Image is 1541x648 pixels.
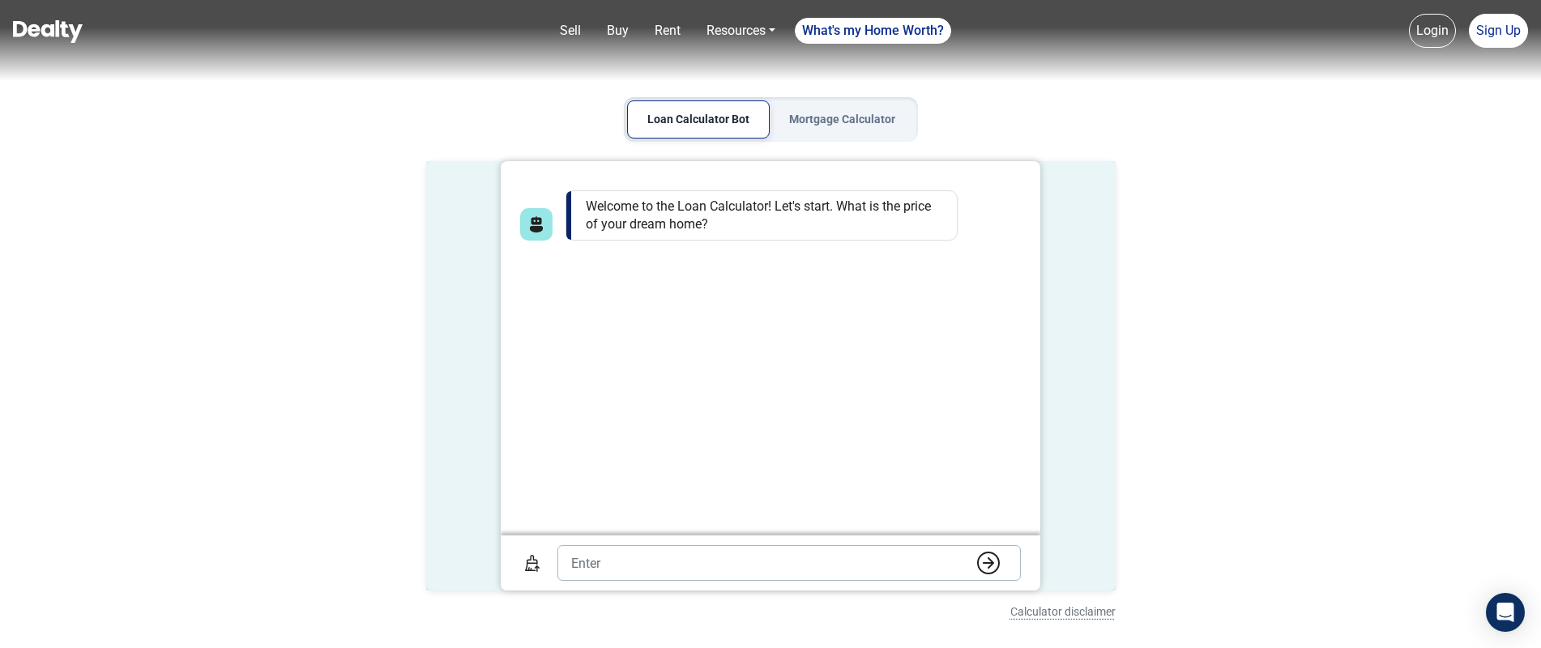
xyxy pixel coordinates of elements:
[648,15,687,47] a: Rent
[795,18,951,44] a: What's my Home Worth?
[530,216,543,232] img: bot
[977,552,1000,574] img: Send
[1010,603,1116,620] span: Calculator disclaimer
[566,190,958,241] p: Welcome to the Loan Calculator! Let's start. What is the price of your dream home?
[525,555,540,572] img: Clear Chat
[13,20,83,43] img: Dealty - Buy, Sell & Rent Homes
[557,545,1021,581] input: Enter
[700,15,782,47] a: Resources
[770,100,915,139] button: Mortgage Calculator
[1486,593,1525,632] div: Open Intercom Messenger
[1469,14,1528,48] a: Sign Up
[627,100,770,139] button: Loan Calculator Bot
[553,15,587,47] a: Sell
[1409,14,1456,48] a: Login
[600,15,635,47] a: Buy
